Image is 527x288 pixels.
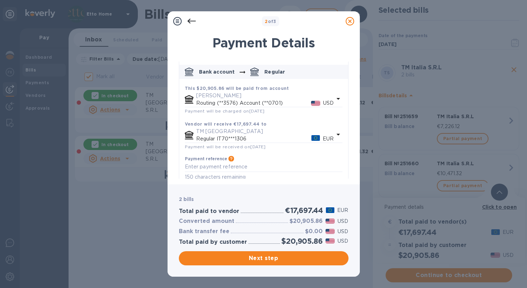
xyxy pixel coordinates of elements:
h3: $0.00 [305,228,323,235]
h3: Total paid to vendor [179,208,239,215]
p: EUR [323,135,334,143]
p: USD [338,218,348,225]
span: 2 [265,19,268,24]
img: USD [326,229,335,234]
img: USD [326,238,335,243]
h3: $20,905.86 [289,218,323,225]
h3: Converted amount [179,218,234,225]
h1: Payment Details [179,35,349,50]
p: Regular IT70***1306 [196,135,312,143]
p: USD [338,237,348,245]
button: Next step [179,251,349,265]
h3: Payment reference [185,156,227,161]
p: USD [323,99,334,107]
p: EUR [337,207,348,214]
p: Regular [264,68,285,75]
img: USD [326,219,335,224]
span: Payment will be received on [DATE] [185,144,266,149]
p: Bank account [199,68,235,75]
h3: Total paid by customer [179,239,247,246]
div: default-method [179,62,348,187]
h3: Bank transfer fee [179,228,229,235]
img: USD [311,101,321,106]
p: Routing (**3576) Account (**0701) [196,99,311,107]
p: 150 characters remaining [185,173,342,181]
b: This $20,905.86 will be paid from account [185,86,289,91]
span: Payment will be charged on [DATE] [185,108,265,114]
span: Next step [185,254,343,263]
b: 2 bills [179,196,194,202]
h2: $20,905.86 [281,237,322,246]
b: Vendor will receive €17,697.44 to [185,121,267,127]
h2: €17,697.44 [285,206,323,215]
p: USD [338,228,348,235]
p: [PERSON_NAME] [196,92,334,99]
b: of 3 [265,19,276,24]
p: TM [GEOGRAPHIC_DATA] [196,128,334,135]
